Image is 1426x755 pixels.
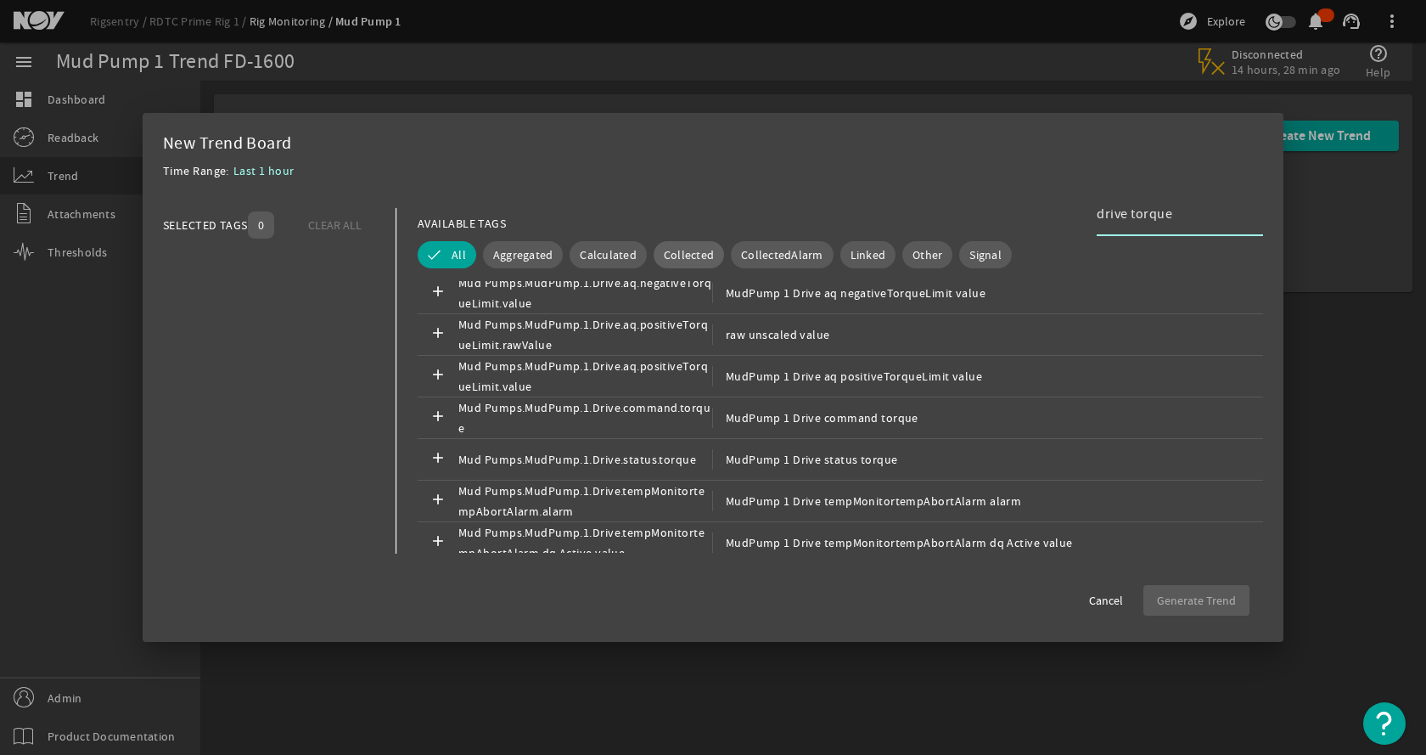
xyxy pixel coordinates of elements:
span: Collected [664,246,714,263]
span: Mud Pumps.MudPump.1.Drive.tempMonitortempAbortAlarm.alarm [458,481,712,521]
div: New Trend Board [163,133,1263,154]
mat-icon: add [428,491,448,511]
div: AVAILABLE TAGS [418,213,506,234]
span: raw unscaled value [712,324,830,345]
span: Mud Pumps.MudPump.1.Drive.aq.positiveTorqueLimit.value [458,356,712,397]
span: MudPump 1 Drive status torque [712,449,898,470]
span: Cancel [1089,592,1123,609]
span: Linked [851,246,886,263]
mat-icon: add [428,449,448,470]
span: MudPump 1 Drive aq positiveTorqueLimit value [712,366,982,386]
div: Time Range: [163,161,233,191]
input: Search Tag Names [1097,204,1249,224]
span: Last 1 hour [233,163,295,178]
mat-icon: add [428,366,448,386]
span: Signal [969,246,1002,263]
span: MudPump 1 Drive command torque [712,408,918,428]
span: MudPump 1 Drive aq negativeTorqueLimit value [712,283,985,303]
span: CollectedAlarm [741,246,823,263]
span: MudPump 1 Drive tempMonitortempAbortAlarm alarm [712,491,1022,511]
span: 0 [258,217,264,234]
button: Cancel [1075,585,1137,616]
span: Aggregated [493,246,553,263]
span: MudPump 1 Drive tempMonitortempAbortAlarm dq Active value [712,532,1073,553]
div: SELECTED TAGS [163,215,248,235]
mat-icon: add [428,408,448,428]
span: Other [912,246,942,263]
span: Mud Pumps.MudPump.1.Drive.status.torque [458,449,712,470]
span: Calculated [580,246,637,263]
mat-icon: add [428,532,448,553]
mat-icon: add [428,324,448,345]
span: Mud Pumps.MudPump.1.Drive.tempMonitortempAbortAlarm.dq.Active.value [458,522,712,563]
span: Mud Pumps.MudPump.1.Drive.aq.positiveTorqueLimit.rawValue [458,314,712,355]
button: Open Resource Center [1363,702,1406,745]
mat-icon: add [428,283,448,303]
span: Mud Pumps.MudPump.1.Drive.command.torque [458,397,712,438]
span: Mud Pumps.MudPump.1.Drive.aq.negativeTorqueLimit.value [458,273,712,313]
span: All [452,246,466,263]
